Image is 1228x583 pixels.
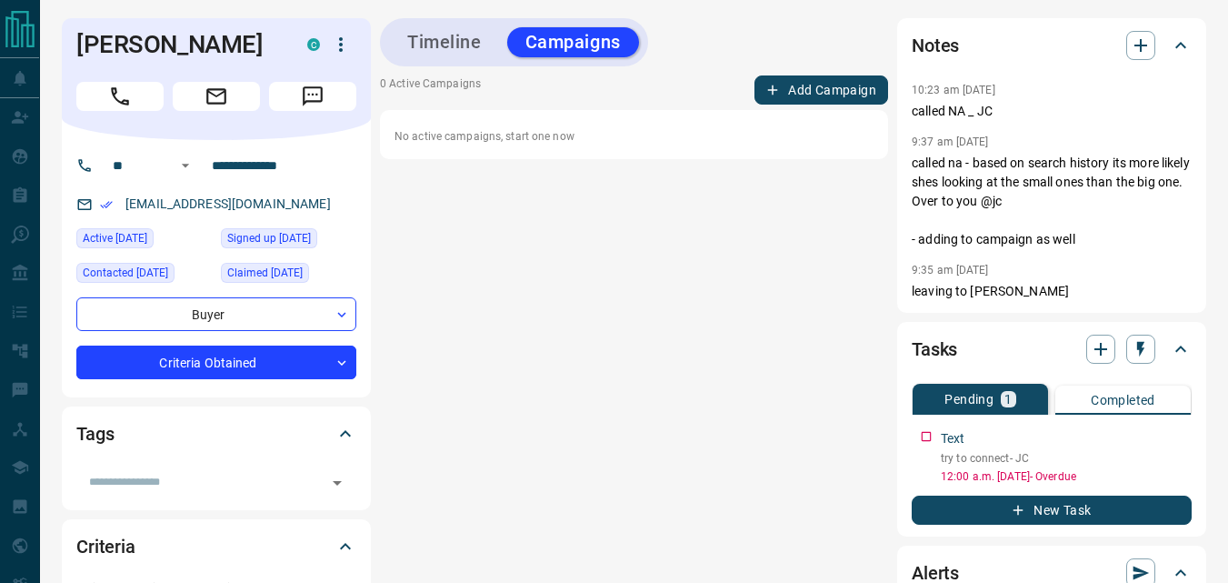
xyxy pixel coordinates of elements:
[912,24,1192,67] div: Notes
[76,346,356,379] div: Criteria Obtained
[76,419,114,448] h2: Tags
[912,496,1192,525] button: New Task
[912,282,1192,301] p: leaving to [PERSON_NAME]
[389,27,500,57] button: Timeline
[754,75,888,105] button: Add Campaign
[912,264,989,276] p: 9:35 am [DATE]
[912,335,957,364] h2: Tasks
[912,327,1192,371] div: Tasks
[100,198,113,211] svg: Email Verified
[76,228,212,254] div: Fri May 09 2025
[912,136,989,148] p: 9:37 am [DATE]
[269,82,356,111] span: Message
[221,228,356,254] div: Tue Apr 15 2025
[76,297,356,331] div: Buyer
[76,412,356,456] div: Tags
[1091,394,1155,407] p: Completed
[941,450,1192,467] p: try to connect- JC
[912,154,1192,249] p: called na - based on search history its more likely shes looking at the small ones than the big o...
[83,229,147,247] span: Active [DATE]
[175,155,196,176] button: Open
[941,429,965,448] p: Text
[941,468,1192,485] p: 12:00 a.m. [DATE] - Overdue
[912,31,959,60] h2: Notes
[307,38,320,51] div: condos.ca
[227,264,303,282] span: Claimed [DATE]
[83,264,168,282] span: Contacted [DATE]
[76,525,356,568] div: Criteria
[507,27,639,57] button: Campaigns
[394,128,874,145] p: No active campaigns, start one now
[912,102,1192,121] p: called NA _ JC
[76,263,212,288] div: Sat Apr 19 2025
[125,196,331,211] a: [EMAIL_ADDRESS][DOMAIN_NAME]
[912,84,995,96] p: 10:23 am [DATE]
[76,82,164,111] span: Call
[173,82,260,111] span: Email
[221,263,356,288] div: Tue Apr 15 2025
[76,532,135,561] h2: Criteria
[324,470,350,496] button: Open
[944,393,993,406] p: Pending
[76,30,280,59] h1: [PERSON_NAME]
[380,75,481,105] p: 0 Active Campaigns
[227,229,311,247] span: Signed up [DATE]
[1004,393,1012,406] p: 1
